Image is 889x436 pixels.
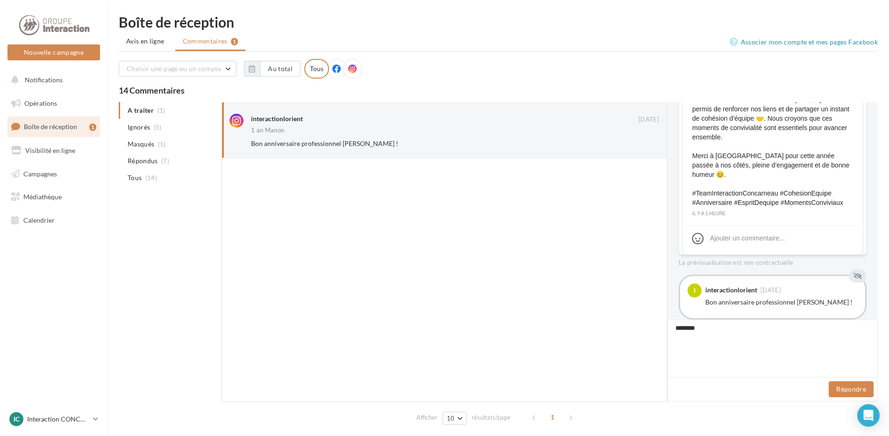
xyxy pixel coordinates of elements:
[244,61,301,77] button: Au total
[705,298,858,307] div: Bon anniversaire professionnel [PERSON_NAME] !
[692,233,703,244] svg: Emoji
[710,233,785,243] div: Ajouter un commentaire...
[6,94,102,113] a: Opérations
[27,414,89,424] p: Interaction CONCARNEAU
[23,193,62,201] span: Médiathèque
[760,287,781,293] span: [DATE]
[6,141,102,160] a: Visibilité en ligne
[128,173,142,182] span: Tous
[128,139,154,149] span: Masqués
[7,44,100,60] button: Nouvelle campagne
[416,413,437,422] span: Afficher
[24,99,57,107] span: Opérations
[25,146,75,154] span: Visibilité en ligne
[6,70,98,90] button: Notifications
[443,412,466,425] button: 10
[472,413,510,422] span: résultats/page
[7,410,100,428] a: IC Interaction CONCARNEAU
[119,86,878,94] div: 14 Commentaires
[829,381,874,397] button: Répondre
[6,211,102,230] a: Calendrier
[705,287,757,293] div: interactionlorient
[6,187,102,207] a: Médiathèque
[251,139,398,147] span: Bon anniversaire professionnel [PERSON_NAME] !
[304,59,329,79] div: Tous
[545,410,560,425] span: 1
[638,116,659,124] span: [DATE]
[154,124,162,131] span: (5)
[679,255,867,267] div: La prévisualisation est non-contractuelle
[857,404,880,427] div: Open Intercom Messenger
[119,15,878,29] div: Boîte de réception
[14,414,20,424] span: IC
[23,216,55,224] span: Calendrier
[119,61,237,77] button: Choisir une page ou un compte
[23,169,57,177] span: Campagnes
[692,48,853,207] span: [DATE], notre équipe d’INTERACTION CONCARNEAU s’est réunie pour célébrer le premier anniversaire ...
[161,157,169,165] span: (7)
[126,36,165,46] span: Avis en ligne
[158,140,166,148] span: (1)
[730,36,878,48] a: Associer mon compte et mes pages Facebook
[251,114,303,124] div: interactionlorient
[6,164,102,184] a: Campagnes
[260,61,301,77] button: Au total
[694,286,695,295] span: i
[6,116,102,137] a: Boîte de réception1
[692,210,853,218] div: il y a 1 heure
[447,414,455,422] span: 10
[128,156,158,166] span: Répondus
[128,123,150,132] span: Ignorés
[89,124,96,131] div: 1
[145,174,157,182] span: (14)
[127,65,221,73] span: Choisir une page ou un compte
[251,127,284,133] div: 1 an Manon
[25,76,63,84] span: Notifications
[24,123,77,131] span: Boîte de réception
